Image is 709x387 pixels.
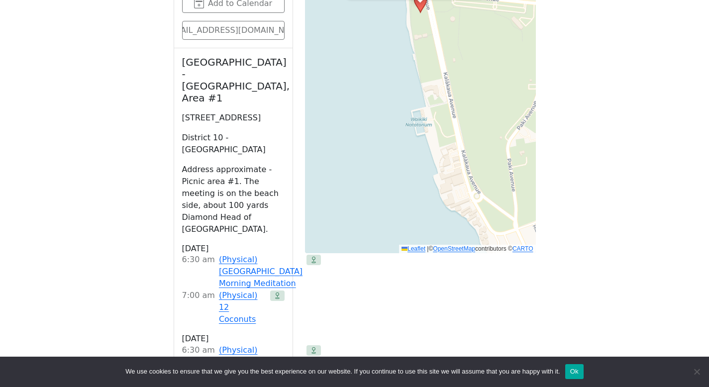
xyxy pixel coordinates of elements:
[433,245,475,252] a: OpenStreetMap
[182,344,215,380] div: 6:30 AM
[219,344,303,380] a: (Physical) [GEOGRAPHIC_DATA] Morning Meditation
[182,112,285,124] p: [STREET_ADDRESS]
[182,56,285,104] h2: [GEOGRAPHIC_DATA] - [GEOGRAPHIC_DATA], Area #1
[399,245,536,253] div: © contributors ©
[565,364,584,379] button: Ok
[182,333,285,344] h3: [DATE]
[182,164,285,235] p: Address approximate - Picnic area #1. The meeting is on the beach side, about 100 yards Diamond H...
[219,290,266,325] a: (Physical) 12 Coconuts
[512,245,533,252] a: CARTO
[182,254,215,290] div: 6:30 AM
[182,132,285,156] p: District 10 - [GEOGRAPHIC_DATA]
[402,245,425,252] a: Leaflet
[182,290,215,325] div: 7:00 AM
[125,367,560,377] span: We use cookies to ensure that we give you the best experience on our website. If you continue to ...
[182,21,285,40] a: [EMAIL_ADDRESS][DOMAIN_NAME]
[692,367,702,377] span: No
[427,245,428,252] span: |
[182,243,285,254] h3: [DATE]
[219,254,303,290] a: (Physical) [GEOGRAPHIC_DATA] Morning Meditation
